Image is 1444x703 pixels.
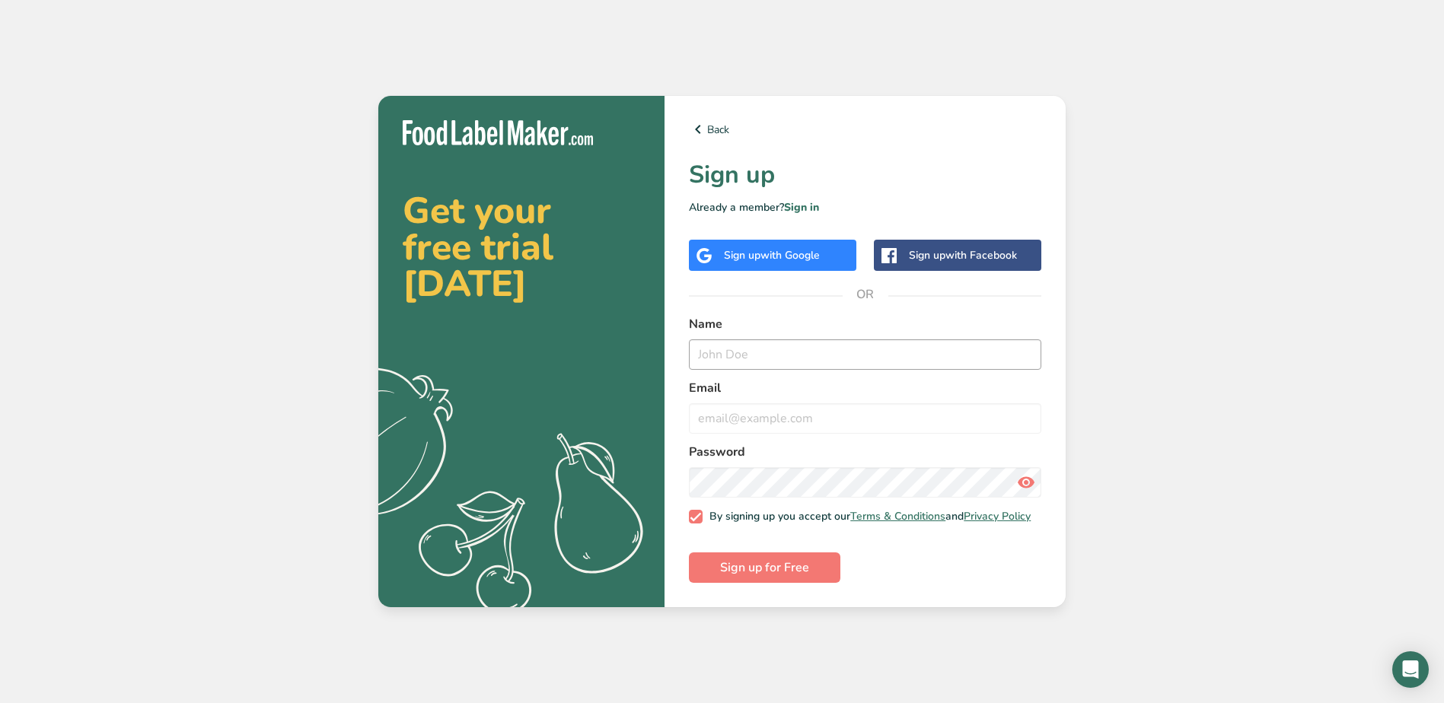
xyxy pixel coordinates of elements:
[689,552,840,583] button: Sign up for Free
[909,247,1017,263] div: Sign up
[760,248,820,262] span: with Google
[720,558,809,577] span: Sign up for Free
[689,443,1041,461] label: Password
[1392,651,1429,688] div: Open Intercom Messenger
[964,509,1031,523] a: Privacy Policy
[689,120,1041,138] a: Back
[850,509,945,523] a: Terms & Conditions
[689,403,1041,434] input: email@example.com
[689,379,1041,397] label: Email
[689,339,1041,370] input: John Doe
[724,247,820,263] div: Sign up
[689,315,1041,333] label: Name
[784,200,819,215] a: Sign in
[689,157,1041,193] h1: Sign up
[403,192,640,302] h2: Get your free trial [DATE]
[703,510,1031,523] span: By signing up you accept our and
[945,248,1017,262] span: with Facebook
[843,272,888,317] span: OR
[689,199,1041,215] p: Already a member?
[403,120,593,145] img: Food Label Maker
